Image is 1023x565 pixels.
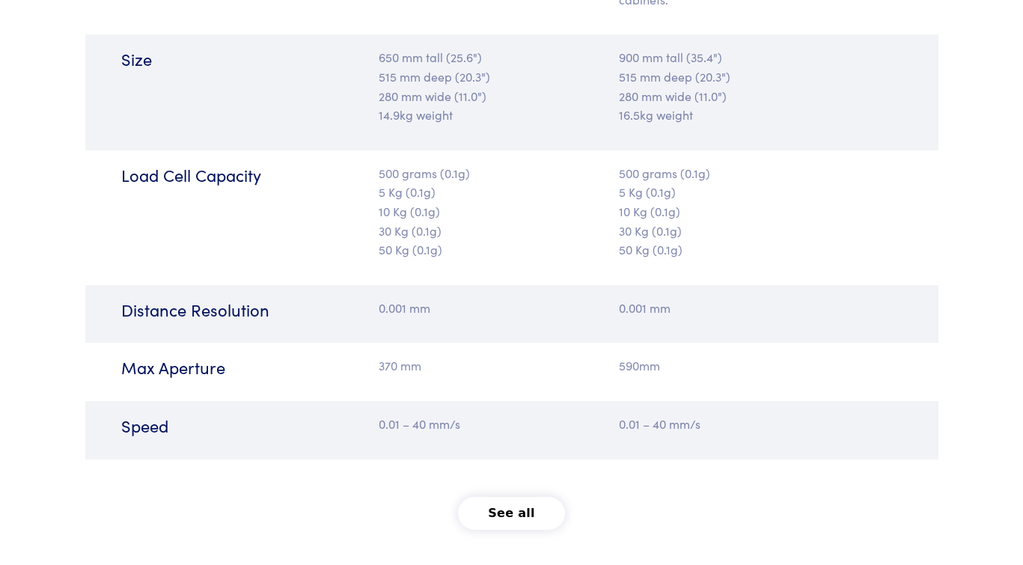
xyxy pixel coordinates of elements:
p: 590mm [619,356,858,376]
h6: Size [121,48,361,71]
h6: Load Cell Capacity [121,164,361,187]
p: 370 mm [379,356,503,376]
h6: Max Aperture [121,356,361,379]
h6: Distance Resolution [121,299,361,322]
p: 650 mm tall (25.6") 515 mm deep (20.3") 280 mm wide (11.0") 14.9kg weight [379,48,503,124]
p: 500 grams (0.1g) 5 Kg (0.1g) 10 Kg (0.1g) 30 Kg (0.1g) 50 Kg (0.1g) [619,164,858,260]
p: 500 grams (0.1g) 5 Kg (0.1g) 10 Kg (0.1g) 30 Kg (0.1g) 50 Kg (0.1g) [379,164,503,260]
h6: Speed [121,415,361,438]
p: 0.01 – 40 mm/s [619,415,858,434]
p: 900 mm tall (35.4") 515 mm deep (20.3") 280 mm wide (11.0") 16.5kg weight [619,48,858,124]
button: See all [458,497,565,530]
p: 0.01 – 40 mm/s [379,415,503,434]
p: 0.001 mm [379,299,503,318]
p: 0.001 mm [619,299,858,318]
